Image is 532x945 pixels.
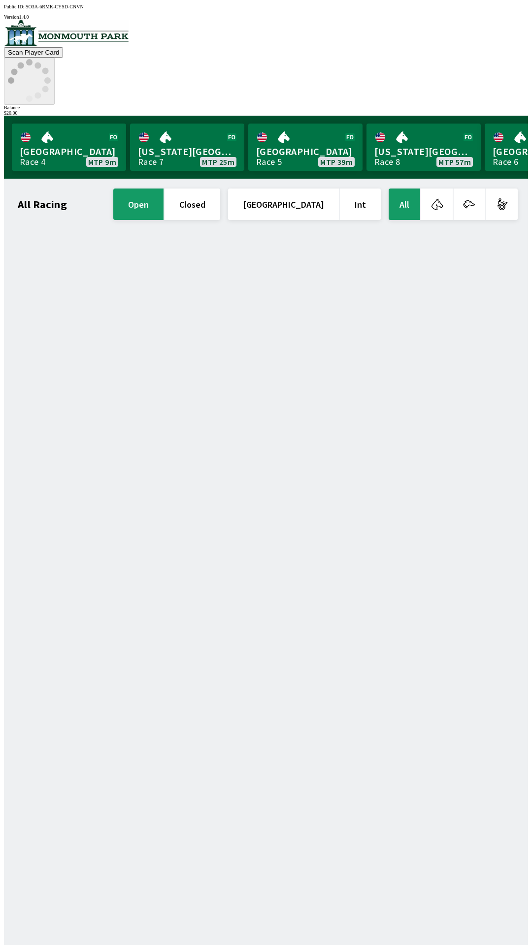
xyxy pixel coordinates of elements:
div: Race 6 [493,158,518,166]
button: open [113,189,164,220]
button: All [389,189,420,220]
span: [US_STATE][GEOGRAPHIC_DATA] [374,145,473,158]
button: Int [340,189,381,220]
div: Race 7 [138,158,164,166]
span: [US_STATE][GEOGRAPHIC_DATA] [138,145,236,158]
span: SO3A-6RMK-CYSD-CNVN [26,4,84,9]
div: $ 20.00 [4,110,528,116]
a: [US_STATE][GEOGRAPHIC_DATA]Race 7MTP 25m [130,124,244,171]
a: [US_STATE][GEOGRAPHIC_DATA]Race 8MTP 57m [366,124,481,171]
button: closed [165,189,220,220]
h1: All Racing [18,200,67,208]
a: [GEOGRAPHIC_DATA]Race 5MTP 39m [248,124,363,171]
img: venue logo [4,20,129,46]
a: [GEOGRAPHIC_DATA]Race 4MTP 9m [12,124,126,171]
span: [GEOGRAPHIC_DATA] [256,145,355,158]
div: Version 1.4.0 [4,14,528,20]
button: [GEOGRAPHIC_DATA] [228,189,339,220]
div: Race 4 [20,158,45,166]
button: Scan Player Card [4,47,63,58]
div: Race 8 [374,158,400,166]
div: Race 5 [256,158,282,166]
div: Balance [4,105,528,110]
span: [GEOGRAPHIC_DATA] [20,145,118,158]
span: MTP 57m [438,158,471,166]
span: MTP 39m [320,158,353,166]
span: MTP 9m [88,158,116,166]
div: Public ID: [4,4,528,9]
span: MTP 25m [202,158,234,166]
